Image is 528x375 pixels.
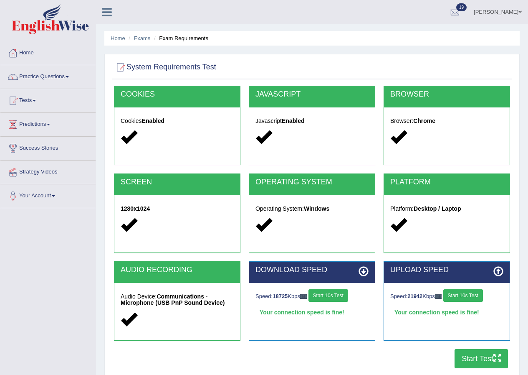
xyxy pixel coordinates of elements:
[407,293,422,299] strong: 21942
[390,206,503,212] h5: Platform:
[414,205,461,212] strong: Desktop / Laptop
[390,289,503,304] div: Speed: Kbps
[456,3,467,11] span: 19
[390,118,503,124] h5: Browser:
[255,90,369,99] h2: JAVASCRIPT
[0,161,96,181] a: Strategy Videos
[111,35,125,41] a: Home
[455,349,508,368] button: Start Test
[435,294,442,299] img: ajax-loader-fb-connection.gif
[308,289,348,302] button: Start 10s Test
[255,118,369,124] h5: Javascript
[255,266,369,274] h2: DOWNLOAD SPEED
[390,178,503,186] h2: PLATFORM
[390,266,503,274] h2: UPLOAD SPEED
[273,293,288,299] strong: 18725
[390,90,503,99] h2: BROWSER
[0,113,96,134] a: Predictions
[0,89,96,110] a: Tests
[300,294,307,299] img: ajax-loader-fb-connection.gif
[142,117,164,124] strong: Enabled
[282,117,304,124] strong: Enabled
[413,117,435,124] strong: Chrome
[121,266,234,274] h2: AUDIO RECORDING
[304,205,329,212] strong: Windows
[0,184,96,205] a: Your Account
[0,41,96,62] a: Home
[255,289,369,304] div: Speed: Kbps
[255,178,369,186] h2: OPERATING SYSTEM
[121,205,150,212] strong: 1280x1024
[114,61,216,74] h2: System Requirements Test
[121,178,234,186] h2: SCREEN
[134,35,151,41] a: Exams
[121,293,225,306] strong: Communications - Microphone (USB PnP Sound Device)
[255,306,369,319] div: Your connection speed is fine!
[390,306,503,319] div: Your connection speed is fine!
[255,206,369,212] h5: Operating System:
[121,90,234,99] h2: COOKIES
[0,137,96,158] a: Success Stories
[152,34,208,42] li: Exam Requirements
[0,65,96,86] a: Practice Questions
[121,118,234,124] h5: Cookies
[121,293,234,306] h5: Audio Device:
[443,289,483,302] button: Start 10s Test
